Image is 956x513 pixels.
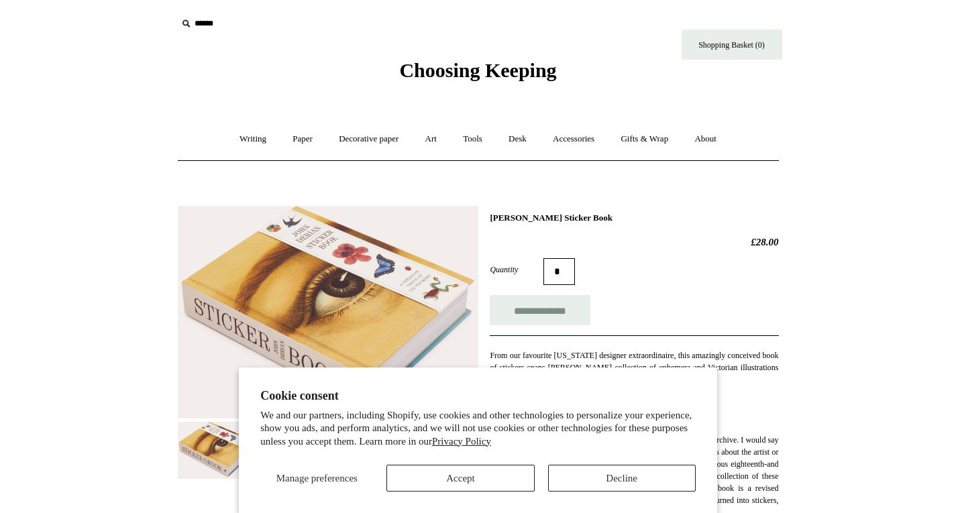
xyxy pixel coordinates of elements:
a: Paper [280,121,325,157]
button: Accept [386,465,534,492]
a: Choosing Keeping [399,70,556,79]
p: We and our partners, including Shopify, use cookies and other technologies to personalize your ex... [260,409,696,449]
span: Choosing Keeping [399,59,556,81]
a: Gifts & Wrap [608,121,680,157]
label: Quantity [490,264,543,276]
a: Tools [451,121,494,157]
button: Decline [548,465,696,492]
span: From our favourite [US_STATE] designer extraordinaire, this amazingly conceived book of stickers ... [490,351,778,384]
h2: £28.00 [490,236,778,248]
a: Accessories [541,121,606,157]
a: Desk [496,121,539,157]
a: About [682,121,729,157]
img: John Derian Sticker Book [178,206,478,419]
span: Manage preferences [276,473,358,483]
h1: [PERSON_NAME] Sticker Book [490,213,778,223]
a: Privacy Policy [432,436,491,447]
a: Art [413,121,449,157]
button: Manage preferences [260,465,373,492]
a: Shopping Basket (0) [682,30,782,60]
a: Writing [227,121,278,157]
h2: Cookie consent [260,389,696,403]
a: Decorative paper [327,121,411,157]
img: John Derian Sticker Book [178,422,258,479]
